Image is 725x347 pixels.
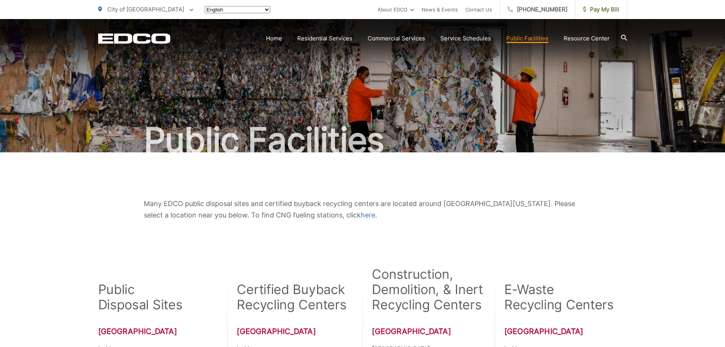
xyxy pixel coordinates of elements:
[98,121,627,159] h1: Public Facilities
[237,327,347,336] h3: [GEOGRAPHIC_DATA]
[504,282,614,312] h2: E-Waste Recycling Centers
[465,5,492,14] a: Contact Us
[372,327,485,336] h3: [GEOGRAPHIC_DATA]
[361,209,375,221] a: here
[422,5,458,14] a: News & Events
[440,34,491,43] a: Service Schedules
[266,34,282,43] a: Home
[504,327,627,336] h3: [GEOGRAPHIC_DATA]
[564,34,610,43] a: Resource Center
[107,6,184,13] span: City of [GEOGRAPHIC_DATA]
[506,34,548,43] a: Public Facilities
[372,267,485,312] h2: Construction, Demolition, & Inert Recycling Centers
[144,200,575,219] span: Many EDCO public disposal sites and certified buyback recycling centers are located around [GEOGR...
[98,282,183,312] h2: Public Disposal Sites
[98,33,170,44] a: EDCD logo. Return to the homepage.
[368,34,425,43] a: Commercial Services
[98,327,218,336] h3: [GEOGRAPHIC_DATA]
[583,5,619,14] span: Pay My Bill
[205,6,270,13] select: Select a language
[378,5,414,14] a: About EDCO
[297,34,352,43] a: Residential Services
[237,282,347,312] h2: Certified Buyback Recycling Centers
